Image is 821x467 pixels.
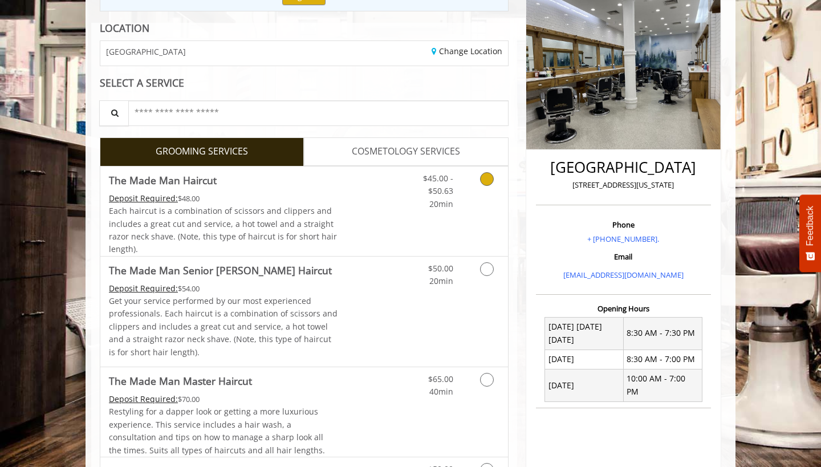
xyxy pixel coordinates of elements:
b: The Made Man Senior [PERSON_NAME] Haircut [109,262,332,278]
b: The Made Man Master Haircut [109,373,252,389]
div: SELECT A SERVICE [100,78,509,88]
span: Feedback [805,206,815,246]
span: GROOMING SERVICES [156,144,248,159]
span: Each haircut is a combination of scissors and clippers and includes a great cut and service, a ho... [109,205,337,254]
a: + [PHONE_NUMBER]. [587,234,659,244]
h3: Opening Hours [536,304,711,312]
span: [GEOGRAPHIC_DATA] [106,47,186,56]
span: This service needs some Advance to be paid before we block your appointment [109,283,178,294]
span: 40min [429,386,453,397]
button: Service Search [99,100,129,126]
a: [EMAIL_ADDRESS][DOMAIN_NAME] [563,270,684,280]
td: 10:00 AM - 7:00 PM [623,369,702,401]
h3: Phone [539,221,708,229]
h3: Email [539,253,708,261]
span: COSMETOLOGY SERVICES [352,144,460,159]
div: $70.00 [109,393,338,405]
p: Get your service performed by our most experienced professionals. Each haircut is a combination o... [109,295,338,359]
b: LOCATION [100,21,149,35]
span: 20min [429,198,453,209]
a: Change Location [432,46,502,56]
td: 8:30 AM - 7:30 PM [623,317,702,350]
b: The Made Man Haircut [109,172,217,188]
p: [STREET_ADDRESS][US_STATE] [539,179,708,191]
span: This service needs some Advance to be paid before we block your appointment [109,193,178,204]
span: $65.00 [428,373,453,384]
span: Restyling for a dapper look or getting a more luxurious experience. This service includes a hair ... [109,406,325,455]
div: $48.00 [109,192,338,205]
span: This service needs some Advance to be paid before we block your appointment [109,393,178,404]
button: Feedback - Show survey [799,194,821,272]
h2: [GEOGRAPHIC_DATA] [539,159,708,176]
td: 8:30 AM - 7:00 PM [623,350,702,369]
span: $45.00 - $50.63 [423,173,453,196]
span: $50.00 [428,263,453,274]
td: [DATE] [DATE] [DATE] [545,317,624,350]
td: [DATE] [545,369,624,401]
div: $54.00 [109,282,338,295]
span: 20min [429,275,453,286]
td: [DATE] [545,350,624,369]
